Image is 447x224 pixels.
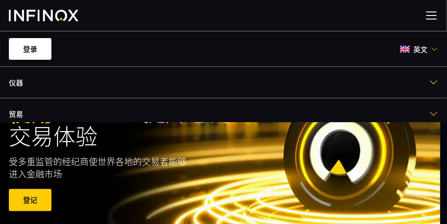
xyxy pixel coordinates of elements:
[9,155,186,180] font: 受多重监管的经纪商使世界各地的交易者能够进入金融市场
[9,38,51,60] a: 登录
[9,189,51,211] a: 登记
[9,108,23,119] font: 贸易
[23,43,37,54] font: 登录
[9,77,23,88] font: 仪器
[413,44,427,54] font: 英文
[9,96,232,151] font: 提升您的交易体验
[23,194,37,205] font: 登记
